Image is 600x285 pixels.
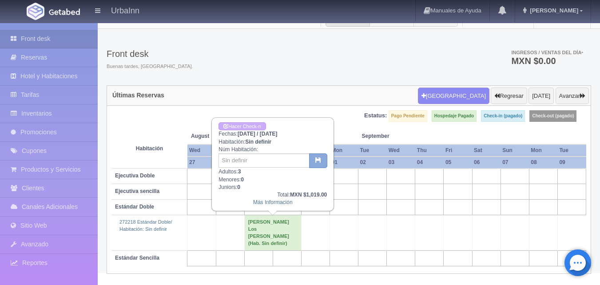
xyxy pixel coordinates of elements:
[219,153,310,168] input: Sin definir
[529,110,576,122] label: Check-out (pagado)
[556,88,589,104] button: Avanzar
[253,199,293,205] a: Más Información
[511,50,583,55] span: Ingresos / Ventas del día
[244,215,301,251] td: [PERSON_NAME] Los [PERSON_NAME] (Hab. Sin definir)
[501,157,529,169] th: 07
[491,88,527,104] button: Regresar
[187,157,216,169] th: 27
[501,145,529,157] th: Sun
[136,145,163,152] strong: Habitación
[191,132,241,140] span: August
[418,88,489,104] button: [GEOGRAPHIC_DATA]
[387,157,415,169] th: 03
[387,145,415,157] th: Wed
[107,49,193,59] h3: Front desk
[389,110,427,122] label: Pago Pendiente
[49,8,80,15] img: Getabed
[115,173,155,179] b: Ejecutiva Doble
[362,132,412,140] span: September
[119,219,172,232] a: 272218 Estándar Doble/Habitación: Sin definir
[115,255,159,261] b: Estándar Sencilla
[557,157,586,169] th: 09
[27,3,44,20] img: Getabed
[245,139,271,145] b: Sin definir
[472,157,501,169] th: 06
[187,145,216,157] th: Wed
[358,157,387,169] th: 02
[415,145,444,157] th: Thu
[241,177,244,183] b: 0
[529,145,557,157] th: Mon
[444,157,472,169] th: 05
[528,88,554,104] button: [DATE]
[415,157,444,169] th: 04
[481,110,525,122] label: Check-in (pagado)
[212,118,333,210] div: Fechas: Habitación: Núm Habitación: Adultos: Menores: Juniors:
[219,191,327,199] div: Total:
[330,157,358,169] th: 01
[237,184,240,190] b: 0
[358,145,387,157] th: Tue
[557,145,586,157] th: Tue
[107,63,193,70] span: Buenas tardes, [GEOGRAPHIC_DATA].
[472,145,501,157] th: Sat
[115,204,154,210] b: Estándar Doble
[238,169,241,175] b: 3
[511,56,583,65] h3: MXN $0.00
[364,112,387,120] label: Estatus:
[290,192,327,198] b: MXN $1,019.00
[238,131,278,137] b: [DATE] / [DATE]
[432,110,477,122] label: Hospedaje Pagado
[219,122,266,131] a: Hacer Check-in
[528,7,578,14] span: [PERSON_NAME]
[529,157,557,169] th: 08
[111,4,139,16] h4: UrbaInn
[330,145,358,157] th: Mon
[444,145,472,157] th: Fri
[112,92,164,99] h4: Últimas Reservas
[115,188,159,194] b: Ejecutiva sencilla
